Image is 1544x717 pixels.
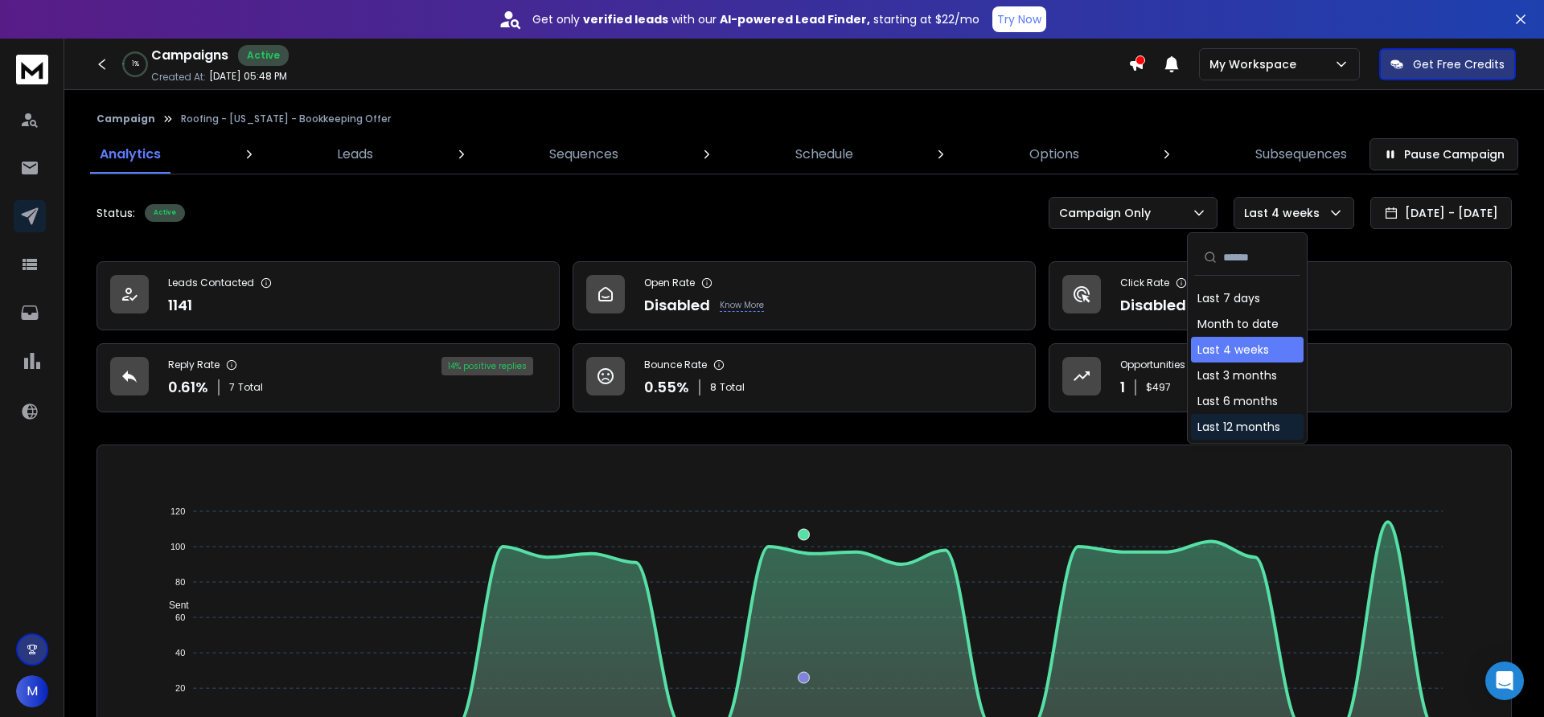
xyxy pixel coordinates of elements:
tspan: 40 [175,648,185,658]
a: Bounce Rate0.55%8Total [573,343,1036,412]
img: logo [16,55,48,84]
p: Know More [720,299,764,312]
div: Active [238,45,289,66]
p: Subsequences [1255,145,1347,164]
a: Reply Rate0.61%7Total14% positive replies [96,343,560,412]
a: Opportunities1$497 [1049,343,1512,412]
button: [DATE] - [DATE] [1370,197,1512,229]
button: Get Free Credits [1379,48,1516,80]
p: 1 % [132,59,139,69]
a: Leads [327,135,383,174]
p: Analytics [100,145,161,164]
span: Total [720,381,745,394]
div: Open Intercom Messenger [1485,662,1524,700]
p: Opportunities [1120,358,1185,371]
a: Subsequences [1246,135,1357,174]
span: Total [238,381,263,394]
p: Sequences [549,145,618,164]
button: M [16,675,48,707]
tspan: 60 [175,613,185,622]
tspan: 20 [175,683,185,693]
p: Last 4 weeks [1244,205,1326,221]
p: Leads [337,145,373,164]
p: $ 497 [1146,381,1171,394]
p: Get only with our starting at $22/mo [532,11,979,27]
p: [DATE] 05:48 PM [209,70,287,83]
div: Month to date [1197,316,1279,332]
div: Last 7 days [1197,290,1260,306]
a: Open RateDisabledKnow More [573,261,1036,330]
p: 0.61 % [168,376,208,399]
p: Options [1029,145,1079,164]
div: Last 3 months [1197,367,1277,383]
div: Active [145,204,185,222]
span: Sent [157,600,189,611]
p: My Workspace [1209,56,1303,72]
p: Disabled [644,294,710,317]
p: 1141 [168,294,192,317]
a: Analytics [90,135,170,174]
span: 8 [710,381,717,394]
a: Options [1020,135,1089,174]
strong: verified leads [583,11,668,27]
a: Leads Contacted1141 [96,261,560,330]
p: Roofing - [US_STATE] - Bookkeeping Offer [181,113,391,125]
div: Last 6 months [1197,393,1278,409]
p: Disabled [1120,294,1186,317]
tspan: 100 [170,542,185,551]
p: Status: [96,205,135,221]
p: 1 [1120,376,1125,399]
a: Sequences [540,135,628,174]
p: Open Rate [644,277,695,289]
p: Schedule [795,145,853,164]
p: Click Rate [1120,277,1169,289]
button: Try Now [992,6,1046,32]
button: Campaign [96,113,155,125]
strong: AI-powered Lead Finder, [720,11,870,27]
p: Try Now [997,11,1041,27]
div: 14 % positive replies [441,357,533,375]
a: Click RateDisabledKnow More [1049,261,1512,330]
span: 7 [229,381,235,394]
p: Leads Contacted [168,277,254,289]
a: Schedule [786,135,863,174]
button: Pause Campaign [1369,138,1518,170]
p: 0.55 % [644,376,689,399]
p: Bounce Rate [644,358,707,371]
p: Reply Rate [168,358,220,371]
div: Last 12 months [1197,419,1280,435]
tspan: 120 [170,506,185,516]
p: Campaign Only [1059,205,1157,221]
tspan: 80 [175,577,185,587]
h1: Campaigns [151,46,228,65]
p: Created At: [151,71,206,84]
div: Last 4 weeks [1197,342,1269,358]
p: Get Free Credits [1413,56,1505,72]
